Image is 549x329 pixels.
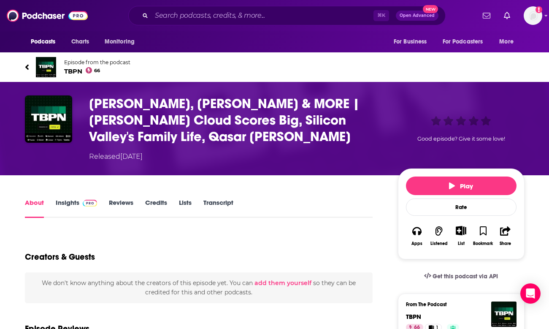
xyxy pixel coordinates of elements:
button: Share [494,220,516,251]
h1: Mark Cuban, Vlad Tenev & MORE | Larry Ellison's Cloud Scores Big, Silicon Valley's Family Life, Q... [89,95,384,145]
span: Play [449,182,473,190]
span: Open Advanced [400,14,435,18]
button: open menu [388,34,438,50]
button: open menu [437,34,495,50]
span: Monitoring [105,36,135,48]
button: Listened [428,220,450,251]
div: Search podcasts, credits, & more... [128,6,446,25]
img: TBPN [36,57,56,77]
button: open menu [493,34,524,50]
span: Podcasts [31,36,56,48]
span: Episode from the podcast [64,59,130,65]
a: Get this podcast via API [417,266,505,287]
span: ⌘ K [373,10,389,21]
img: Podchaser - Follow, Share and Rate Podcasts [7,8,88,24]
span: Charts [71,36,89,48]
a: Show notifications dropdown [479,8,494,23]
button: Bookmark [472,220,494,251]
div: Apps [411,241,422,246]
a: Charts [66,34,95,50]
a: Lists [179,198,192,218]
span: For Business [394,36,427,48]
button: add them yourself [254,280,311,286]
div: List [458,241,465,246]
h2: Creators & Guests [25,252,95,262]
span: Good episode? Give it some love! [417,136,505,142]
span: For Podcasters [443,36,483,48]
input: Search podcasts, credits, & more... [151,9,373,22]
svg: Email not verified [535,6,542,13]
img: Mark Cuban, Vlad Tenev & MORE | Larry Ellison's Cloud Scores Big, Silicon Valley's Family Life, Q... [25,95,72,143]
div: Bookmark [473,241,493,246]
a: TBPN [406,313,421,321]
img: TBPN [491,302,517,327]
a: Reviews [109,198,133,218]
span: More [499,36,514,48]
span: Get this podcast via API [433,273,498,280]
div: Open Intercom Messenger [520,283,541,304]
button: open menu [25,34,67,50]
a: About [25,198,44,218]
div: Share [500,241,511,246]
div: Show More ButtonList [450,220,472,251]
button: open menu [99,34,146,50]
button: Apps [406,220,428,251]
div: Released [DATE] [89,152,143,162]
img: Podchaser Pro [83,200,97,207]
button: Play [406,177,517,195]
a: Show notifications dropdown [500,8,514,23]
button: Open AdvancedNew [396,11,438,21]
a: InsightsPodchaser Pro [56,198,97,218]
a: TBPNEpisode from the podcastTBPN66 [25,57,275,77]
button: Show profile menu [524,6,542,25]
a: Credits [145,198,167,218]
span: New [423,5,438,13]
span: We don't know anything about the creators of this episode yet . You can so they can be credited f... [42,279,356,296]
img: User Profile [524,6,542,25]
h3: From The Podcast [406,302,510,307]
div: Rate [406,198,517,216]
div: Listened [430,241,448,246]
a: Transcript [203,198,233,218]
span: 66 [94,69,100,73]
button: Show More Button [452,226,470,235]
span: TBPN [64,67,130,75]
span: Logged in as jbarbour [524,6,542,25]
